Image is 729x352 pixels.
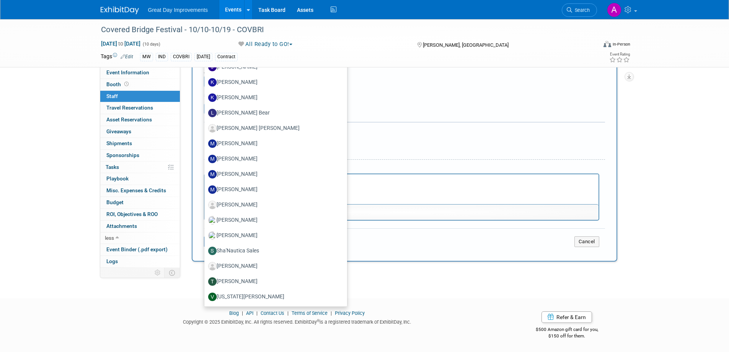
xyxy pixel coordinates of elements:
[101,52,133,61] td: Tags
[208,185,217,194] img: M.jpg
[572,7,590,13] span: Search
[208,293,217,301] img: V.jpg
[100,185,180,196] a: Misc. Expenses & Credits
[106,258,118,264] span: Logs
[208,109,217,117] img: L.jpg
[100,209,180,220] a: ROI, Objectives & ROO
[100,114,180,126] a: Asset Reservations
[100,173,180,185] a: Playbook
[100,162,180,173] a: Tasks
[106,246,168,252] span: Event Binder (.pdf export)
[204,128,605,135] div: Misc. Attachments & Notes
[317,319,320,323] sup: ®
[208,214,339,226] label: [PERSON_NAME]
[121,54,133,59] a: Edit
[208,201,217,209] img: Associate-Profile-5.png
[574,236,599,247] button: Cancel
[612,41,630,47] div: In-Person
[208,168,339,180] label: [PERSON_NAME]
[140,53,153,61] div: MW
[151,268,165,278] td: Personalize Event Tab Strip
[208,275,339,288] label: [PERSON_NAME]
[100,232,180,244] a: less
[106,211,158,217] span: ROI, Objectives & ROO
[164,268,180,278] td: Toggle Event Tabs
[100,256,180,267] a: Logs
[100,67,180,79] a: Event Information
[106,223,137,229] span: Attachments
[101,317,494,326] div: Copyright © 2025 ExhibitDay, Inc. All rights reserved. ExhibitDay is a registered trademark of Ex...
[208,122,339,134] label: [PERSON_NAME] [PERSON_NAME]
[208,262,217,270] img: Associate-Profile-5.png
[208,260,339,272] label: [PERSON_NAME]
[292,310,328,316] a: Terms of Service
[100,221,180,232] a: Attachments
[208,138,339,150] label: [PERSON_NAME]
[100,126,180,138] a: Giveaways
[106,152,139,158] span: Sponsorships
[204,165,599,172] div: Notes
[100,102,180,114] a: Travel Reservations
[552,40,631,51] div: Event Format
[208,153,339,165] label: [PERSON_NAME]
[142,42,160,47] span: (10 days)
[208,229,339,242] label: [PERSON_NAME]
[505,333,629,339] div: $150 off for them.
[106,69,149,75] span: Event Information
[100,91,180,102] a: Staff
[505,321,629,339] div: $500 Amazon gift card for you,
[208,78,217,87] img: K.jpg
[541,311,592,323] a: Refer & Earn
[240,310,245,316] span: |
[208,92,339,104] label: [PERSON_NAME]
[208,93,217,102] img: K.jpg
[106,116,152,123] span: Asset Reservations
[106,128,131,134] span: Giveaways
[208,107,339,119] label: [PERSON_NAME] Bear
[607,3,621,17] img: Angelique Critz
[106,81,130,87] span: Booth
[208,124,217,133] img: Associate-Profile-5.png
[603,41,611,47] img: Format-Inperson.png
[208,155,217,163] img: M.jpg
[609,52,630,56] div: Event Rating
[208,277,217,286] img: T.jpg
[208,247,217,255] img: S.jpg
[100,79,180,90] a: Booth
[106,93,118,99] span: Staff
[562,3,597,17] a: Search
[106,164,119,170] span: Tasks
[106,140,132,146] span: Shipments
[229,310,239,316] a: Blog
[171,53,192,61] div: COVBRI
[208,170,217,178] img: M.jpg
[100,138,180,149] a: Shipments
[106,199,124,205] span: Budget
[246,310,253,316] a: API
[208,245,339,257] label: Sha'Nautica Sales
[208,199,339,211] label: [PERSON_NAME]
[117,41,124,47] span: to
[208,291,339,303] label: [US_STATE][PERSON_NAME]
[236,40,295,48] button: All Ready to GO!
[101,7,139,14] img: ExhibitDay
[123,81,130,87] span: Booth not reserved yet
[423,42,509,48] span: [PERSON_NAME], [GEOGRAPHIC_DATA]
[254,310,259,316] span: |
[100,150,180,161] a: Sponsorships
[335,310,365,316] a: Privacy Policy
[208,139,217,148] img: M.jpg
[194,53,212,61] div: [DATE]
[105,235,114,241] span: less
[106,187,166,193] span: Misc. Expenses & Credits
[98,23,585,37] div: Covered Bridge Festival - 10/10-10/19 - COVBRI
[215,53,238,61] div: Contract
[208,76,339,88] label: [PERSON_NAME]
[205,174,599,204] iframe: Rich Text Area
[148,7,208,13] span: Great Day Improvements
[106,105,153,111] span: Travel Reservations
[100,244,180,255] a: Event Binder (.pdf export)
[285,310,290,316] span: |
[106,175,129,182] span: Playbook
